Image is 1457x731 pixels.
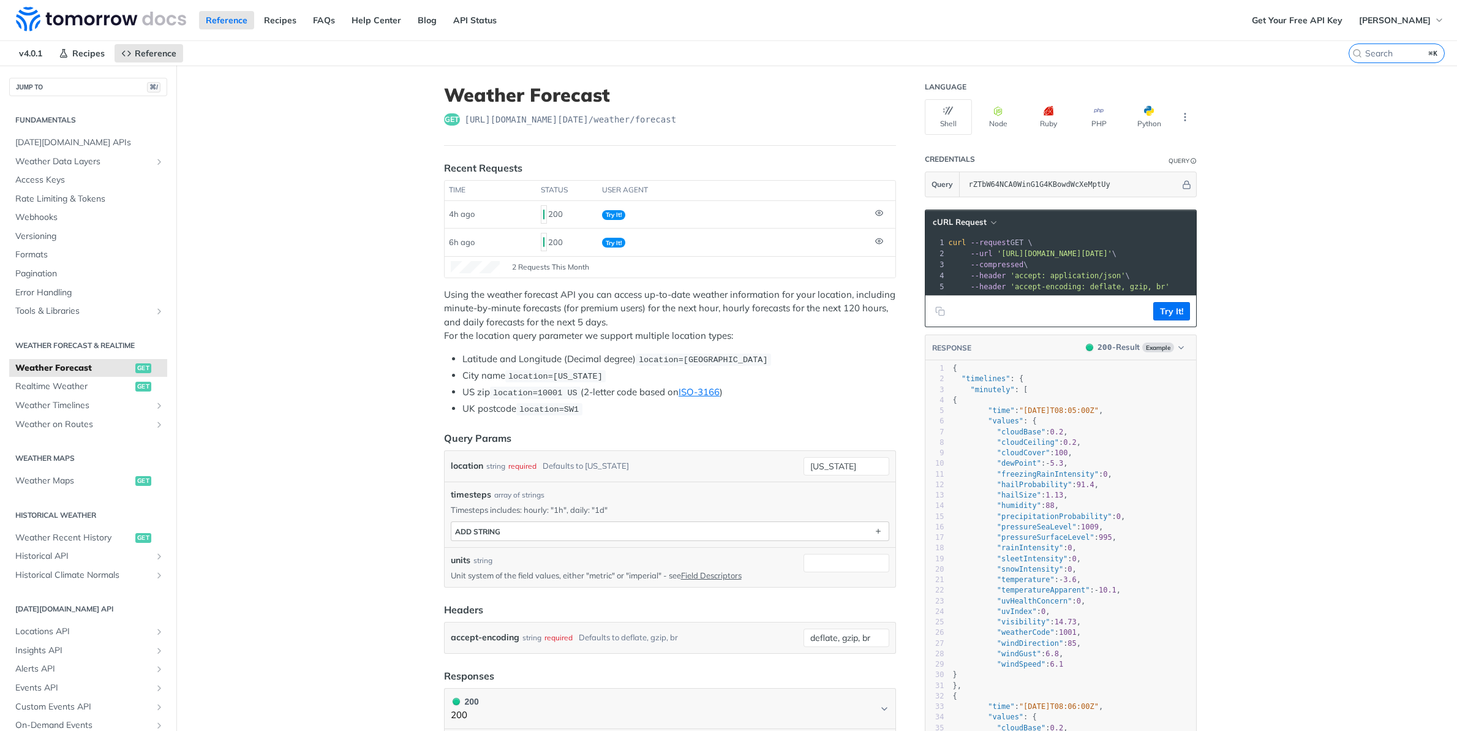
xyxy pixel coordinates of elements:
[9,302,167,320] a: Tools & LibrariesShow subpages for Tools & Libraries
[997,575,1055,584] span: "temperature"
[1081,523,1099,531] span: 1009
[411,11,443,29] a: Blog
[444,288,896,343] p: Using the weather forecast API you can access up-to-date weather information for your location, i...
[953,650,1064,658] span: : ,
[15,305,151,317] span: Tools & Libraries
[953,449,1072,457] span: : ,
[997,491,1041,499] span: "hailSize"
[925,458,944,469] div: 10
[72,48,105,59] span: Recipes
[1059,575,1063,584] span: -
[925,638,944,649] div: 27
[953,681,962,690] span: },
[115,44,183,62] a: Reference
[925,406,944,416] div: 5
[1097,343,1112,352] span: 200
[953,523,1104,531] span: : ,
[953,555,1082,563] span: : ,
[15,475,132,487] span: Weather Maps
[15,400,151,412] span: Weather Timelines
[451,457,483,475] label: location
[925,427,944,437] div: 7
[9,396,167,415] a: Weather TimelinesShow subpages for Weather Timelines
[988,406,1014,415] span: "time"
[9,566,167,585] a: Historical Climate NormalsShow subpages for Historical Climate Normals
[997,586,1090,594] span: "temperatureApparent"
[1180,178,1193,191] button: Hide
[494,490,544,501] div: array of strings
[451,695,479,708] div: 200
[1426,47,1441,59] kbd: ⌘K
[451,708,479,722] p: 200
[925,627,944,638] div: 26
[679,386,720,398] a: ISO-3166
[963,172,1180,197] input: apikey
[154,401,164,411] button: Show subpages for Weather Timelines
[154,306,164,316] button: Show subpages for Tools & Libraries
[971,238,1011,247] span: --request
[15,663,151,675] span: Alerts API
[15,682,151,694] span: Events API
[135,382,151,392] span: get
[925,448,944,458] div: 9
[1352,11,1451,29] button: [PERSON_NAME]
[9,153,167,171] a: Weather Data LayersShow subpages for Weather Data Layers
[446,11,503,29] a: API Status
[9,284,167,302] a: Error Handling
[997,512,1112,521] span: "precipitationProbability"
[451,695,889,722] button: 200 200200
[15,137,164,149] span: [DATE][DOMAIN_NAME] APIs
[9,377,167,396] a: Realtime Weatherget
[1045,650,1059,658] span: 6.8
[953,628,1082,637] span: : ,
[9,510,167,521] h2: Historical Weather
[9,642,167,660] a: Insights APIShow subpages for Insights API
[15,268,164,280] span: Pagination
[925,172,960,197] button: Query
[953,491,1068,499] span: : ,
[1067,565,1072,574] span: 0
[543,210,544,219] span: 200
[462,385,896,400] li: US zip (2-letter code based on )
[493,388,578,398] span: location=10001 US
[997,523,1077,531] span: "pressureSeaLevel"
[519,405,579,414] span: location=SW1
[345,11,408,29] a: Help Center
[997,607,1037,616] span: "uvIndex"
[1176,108,1194,126] button: More Languages
[154,721,164,730] button: Show subpages for On-Demand Events
[15,230,164,243] span: Versioning
[953,364,957,373] span: {
[997,628,1055,637] span: "weatherCode"
[1126,99,1173,135] button: Python
[932,302,949,320] button: Copy to clipboard
[949,271,1130,280] span: \
[997,459,1041,468] span: "dewPoint"
[997,618,1050,626] span: "visibility"
[1169,156,1189,165] div: Query
[953,533,1116,542] span: : ,
[925,607,944,617] div: 24
[15,156,151,168] span: Weather Data Layers
[512,262,589,273] span: 2 Requests This Month
[9,453,167,464] h2: Weather Maps
[9,190,167,208] a: Rate Limiting & Tokens
[925,585,944,596] div: 22
[15,645,151,657] span: Insights API
[949,238,966,247] span: curl
[997,249,1112,258] span: '[URL][DOMAIN_NAME][DATE]'
[1180,112,1191,123] svg: More ellipsis
[953,406,1104,415] span: : ,
[953,501,1060,510] span: : ,
[932,342,972,354] button: RESPONSE
[462,402,896,416] li: UK postcode
[154,664,164,674] button: Show subpages for Alerts API
[462,352,896,366] li: Latitude and Longitude (Decimal degree)
[1059,628,1077,637] span: 1001
[1075,99,1123,135] button: PHP
[9,115,167,126] h2: Fundamentals
[925,395,944,406] div: 4
[925,532,944,543] div: 17
[536,181,598,200] th: status
[449,209,475,219] span: 4h ago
